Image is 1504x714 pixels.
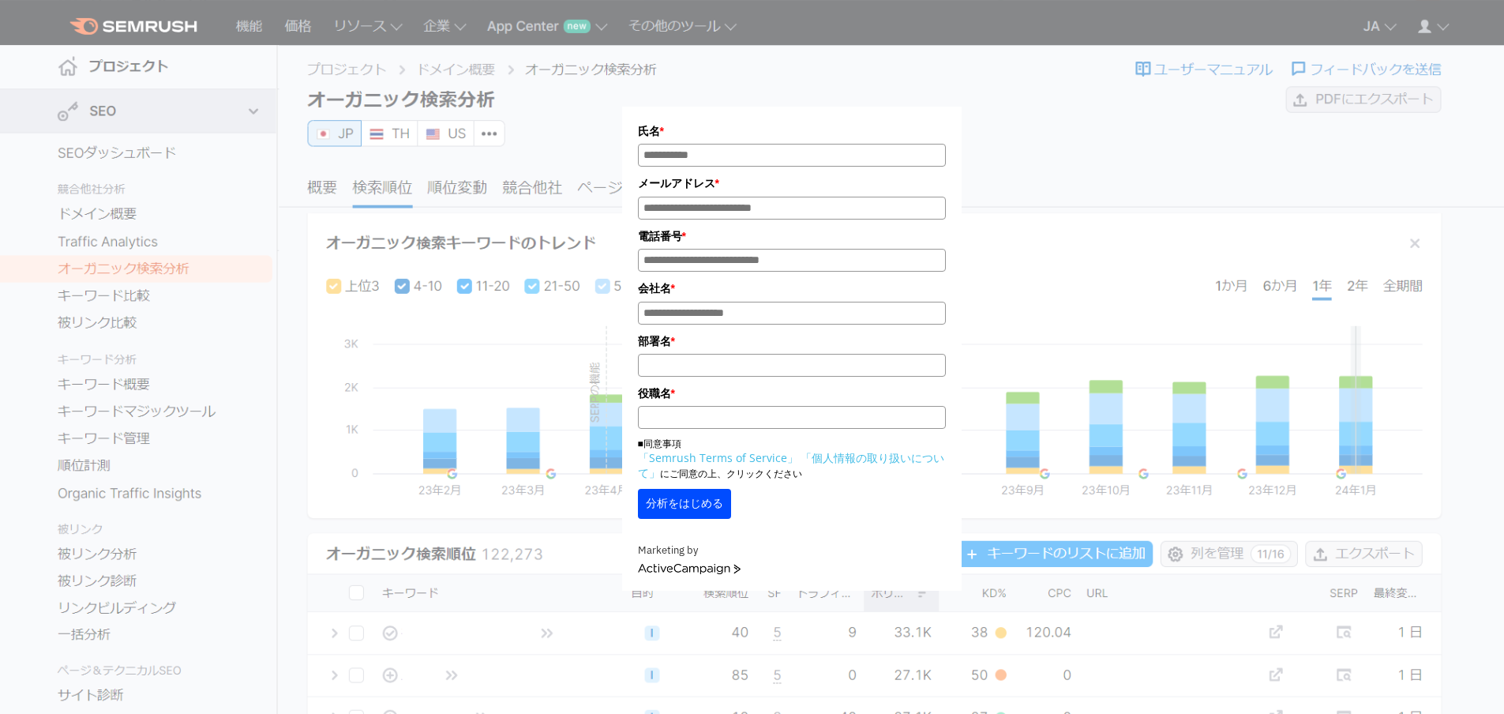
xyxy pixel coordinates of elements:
label: メールアドレス [638,175,946,192]
button: 分析をはじめる [638,489,731,519]
p: ■同意事項 にご同意の上、クリックください [638,437,946,481]
label: 氏名 [638,122,946,140]
a: 「個人情報の取り扱いについて」 [638,450,944,480]
label: 会社名 [638,280,946,297]
a: 「Semrush Terms of Service」 [638,450,798,465]
label: 電話番号 [638,227,946,245]
label: 部署名 [638,333,946,350]
label: 役職名 [638,385,946,402]
div: Marketing by [638,543,946,559]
